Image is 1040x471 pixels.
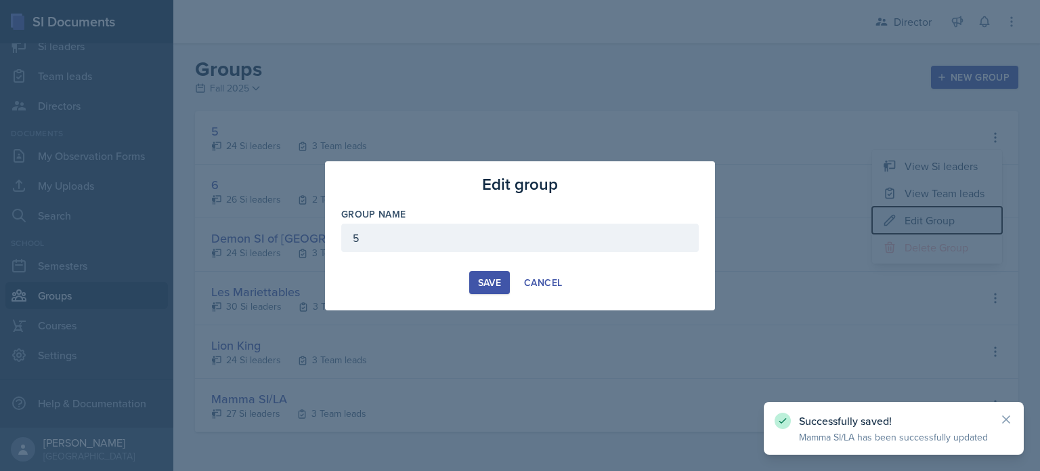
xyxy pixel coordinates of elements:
div: Save [478,277,501,288]
button: Cancel [515,271,571,294]
p: Successfully saved! [799,414,989,428]
label: Group Name [341,207,406,221]
p: Mamma SI/LA has been successfully updated [799,430,989,444]
div: Cancel [524,277,562,288]
input: Enter group name [341,224,699,252]
button: Save [469,271,510,294]
h3: Edit group [482,172,558,197]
